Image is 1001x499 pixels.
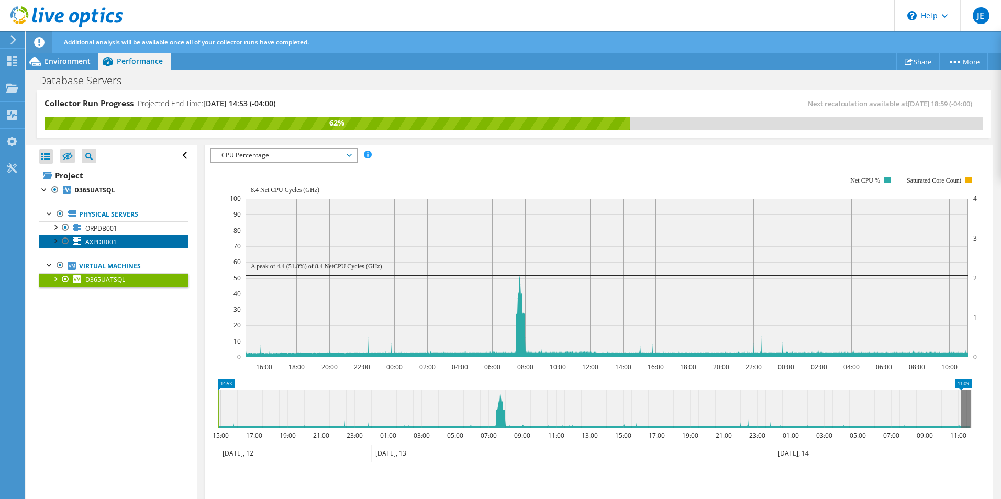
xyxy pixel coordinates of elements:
[233,242,241,251] text: 70
[251,263,382,270] text: A peak of 4.4 (51.8%) of 8.4 NetCPU Cycles (GHz)
[380,431,396,440] text: 01:00
[39,273,188,287] a: D365UATSQL
[808,99,977,108] span: Next recalculation available at
[233,274,241,282] text: 50
[212,431,228,440] text: 15:00
[916,431,932,440] text: 09:00
[45,56,91,66] span: Environment
[279,431,295,440] text: 19:00
[117,56,163,66] span: Performance
[138,98,275,109] h4: Projected End Time:
[230,194,241,203] text: 100
[941,362,957,371] text: 10:00
[816,431,832,440] text: 03:00
[480,431,496,440] text: 07:00
[648,431,664,440] text: 17:00
[548,431,564,440] text: 11:00
[950,431,966,440] text: 11:00
[39,208,188,221] a: Physical Servers
[908,99,972,108] span: [DATE] 18:59 (-04:00)
[85,237,117,246] span: AXPDB001
[233,321,241,330] text: 20
[582,362,598,371] text: 12:00
[973,7,989,24] span: JE
[39,259,188,273] a: Virtual Machines
[233,257,241,266] text: 60
[875,362,892,371] text: 06:00
[514,431,530,440] text: 09:00
[517,362,533,371] text: 08:00
[233,289,241,298] text: 40
[39,167,188,184] a: Project
[615,431,631,440] text: 15:00
[413,431,429,440] text: 03:00
[939,53,988,70] a: More
[782,431,798,440] text: 01:00
[973,274,977,282] text: 2
[682,431,698,440] text: 19:00
[233,305,241,314] text: 30
[45,117,630,129] div: 62%
[447,431,463,440] text: 05:00
[749,431,765,440] text: 23:00
[896,53,940,70] a: Share
[237,353,241,361] text: 0
[233,210,241,219] text: 90
[484,362,500,371] text: 06:00
[233,337,241,346] text: 10
[321,362,337,371] text: 20:00
[973,194,977,203] text: 4
[313,431,329,440] text: 21:00
[255,362,272,371] text: 16:00
[34,75,138,86] h1: Database Servers
[850,177,880,184] text: Net CPU %
[39,184,188,197] a: D365UATSQL
[647,362,663,371] text: 16:00
[680,362,696,371] text: 18:00
[615,362,631,371] text: 14:00
[883,431,899,440] text: 07:00
[849,431,865,440] text: 05:00
[745,362,761,371] text: 22:00
[715,431,731,440] text: 21:00
[810,362,827,371] text: 02:00
[64,38,309,47] span: Additional analysis will be available once all of your collector runs have completed.
[907,177,962,184] text: Saturated Core Count
[843,362,859,371] text: 04:00
[973,234,977,243] text: 3
[777,362,794,371] text: 00:00
[353,362,370,371] text: 22:00
[549,362,565,371] text: 10:00
[973,313,977,322] text: 1
[39,235,188,248] a: AXPDB001
[907,11,917,20] svg: \n
[973,353,977,361] text: 0
[85,224,117,233] span: ORPDB001
[713,362,729,371] text: 20:00
[386,362,402,371] text: 00:00
[908,362,925,371] text: 08:00
[74,186,115,195] b: D365UATSQL
[581,431,597,440] text: 13:00
[346,431,362,440] text: 23:00
[216,149,351,162] span: CPU Percentage
[246,431,262,440] text: 17:00
[233,226,241,235] text: 80
[419,362,435,371] text: 02:00
[451,362,468,371] text: 04:00
[251,186,319,194] text: 8.4 Net CPU Cycles (GHz)
[288,362,304,371] text: 18:00
[203,98,275,108] span: [DATE] 14:53 (-04:00)
[39,221,188,235] a: ORPDB001
[85,275,125,284] span: D365UATSQL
